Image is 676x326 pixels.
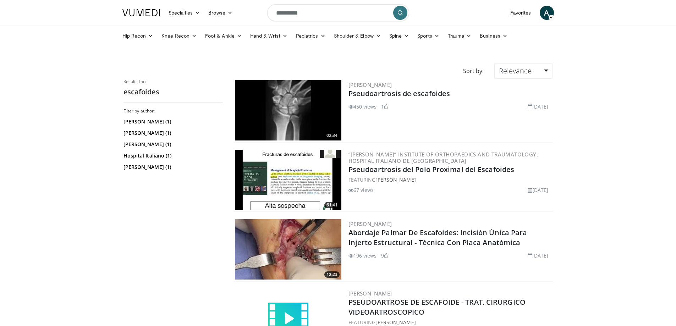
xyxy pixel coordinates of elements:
a: PSEUDOARTROSE DE ESCAFOIDE - TRAT. CIRURGICO VIDEOARTROSCOPICO [348,297,526,317]
a: Browse [204,6,237,20]
a: [PERSON_NAME] [375,176,416,183]
li: [DATE] [528,252,549,259]
div: Sort by: [458,63,489,79]
a: A [540,6,554,20]
img: 4243dd78-41f8-479f-aea7-f14fc657eb0e.300x170_q85_crop-smart_upscale.jpg [235,219,341,280]
a: 61:41 [235,150,341,210]
p: Results for: [123,79,223,84]
input: Search topics, interventions [267,4,409,21]
a: Specialties [164,6,204,20]
a: Relevance [494,63,553,79]
a: Pediatrics [292,29,330,43]
a: Sports [413,29,444,43]
li: 196 views [348,252,377,259]
a: [PERSON_NAME] [375,319,416,326]
a: [PERSON_NAME] [348,81,392,88]
a: [PERSON_NAME] (1) [123,118,221,125]
span: 02:34 [324,132,340,139]
a: “[PERSON_NAME]” Institute of Orthopaedics and Traumatology, Hospital Italiano de [GEOGRAPHIC_DATA] [348,151,538,164]
li: [DATE] [528,103,549,110]
img: fd8b452a-906d-4a6c-8cab-e8182db0fb97.300x170_q85_crop-smart_upscale.jpg [235,150,341,210]
a: Hand & Wrist [246,29,292,43]
a: 12:23 [235,219,341,280]
span: 61:41 [324,202,340,208]
li: 1 [381,103,388,110]
h2: escafoides [123,87,223,96]
a: Spine [385,29,413,43]
a: Pseudoartrosis del Polo Proximal del Escafoides [348,165,515,174]
a: Knee Recon [157,29,201,43]
a: Favorites [506,6,535,20]
a: Foot & Ankle [201,29,246,43]
div: FEATURING [348,319,551,326]
span: Relevance [499,66,532,76]
a: [PERSON_NAME] [348,220,392,227]
a: [PERSON_NAME] (1) [123,129,221,137]
a: Trauma [444,29,476,43]
a: Pseudoartrosis de escafoides [348,89,450,98]
a: 02:34 [235,80,341,140]
a: [PERSON_NAME] [348,290,392,297]
a: Abordaje Palmar De Escafoides: Incisión Única Para Injerto Estructural - Técnica Con Placa Anatómica [348,228,527,247]
a: Shoulder & Elbow [330,29,385,43]
img: 9dd705b1-d05d-4119-b82d-815a85d316f1.300x170_q85_crop-smart_upscale.jpg [235,80,341,140]
span: 12:23 [324,271,340,278]
a: Business [476,29,512,43]
img: VuMedi Logo [122,9,160,16]
div: FEATURING [348,176,551,183]
a: Hospital Italiano (1) [123,152,221,159]
a: [PERSON_NAME] (1) [123,164,221,171]
li: 450 views [348,103,377,110]
a: [PERSON_NAME] (1) [123,141,221,148]
li: 9 [381,252,388,259]
a: Hip Recon [118,29,158,43]
li: 67 views [348,186,374,194]
li: [DATE] [528,186,549,194]
h3: Filter by author: [123,108,223,114]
